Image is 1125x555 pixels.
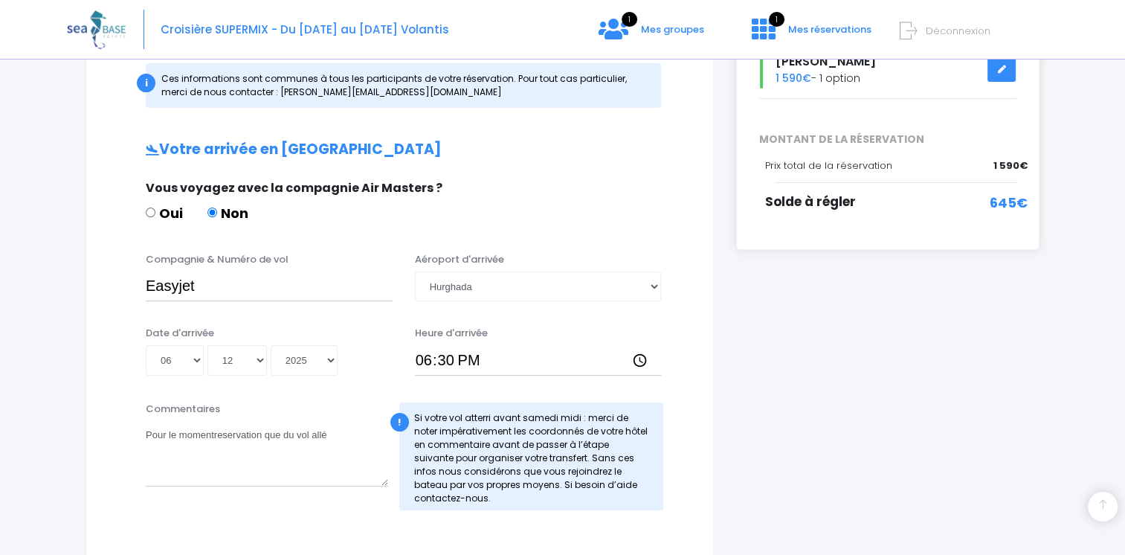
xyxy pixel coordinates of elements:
label: Aéroport d'arrivée [415,252,504,267]
span: 1 [769,12,784,27]
span: Vous voyagez avec la compagnie Air Masters ? [146,179,442,196]
label: Compagnie & Numéro de vol [146,252,288,267]
label: Non [207,203,248,223]
textarea: Pour le momentreservation que du vol allé [146,421,388,487]
h2: Votre arrivée en [GEOGRAPHIC_DATA] [116,141,683,158]
span: [PERSON_NAME] [776,53,876,70]
span: Croisière SUPERMIX - Du [DATE] au [DATE] Volantis [161,22,449,37]
span: 1 590€ [776,71,811,86]
span: Déconnexion [926,24,990,38]
div: i [137,74,155,92]
div: ! [390,413,409,432]
a: 1 Mes groupes [587,28,716,42]
div: Si votre vol atterri avant samedi midi : merci de noter impérativement les coordonnés de votre hô... [399,402,664,510]
a: 1 Mes réservations [740,28,880,42]
span: MONTANT DE LA RÉSERVATION [748,132,1028,147]
label: Oui [146,203,183,223]
span: Mes groupes [641,22,704,36]
span: Prix total de la réservation [765,158,892,173]
span: 1 590€ [993,158,1028,173]
span: Solde à régler [765,193,856,211]
input: Oui [146,208,155,217]
span: 645€ [990,193,1028,213]
span: 1 [622,12,637,27]
span: Mes réservations [788,22,871,36]
label: Heure d'arrivée [415,326,488,341]
label: Date d'arrivée [146,326,214,341]
label: Commentaires [146,402,220,417]
input: Non [207,208,217,217]
div: - 1 option [748,51,1028,89]
div: Ces informations sont communes à tous les participants de votre réservation. Pour tout cas partic... [146,63,661,108]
